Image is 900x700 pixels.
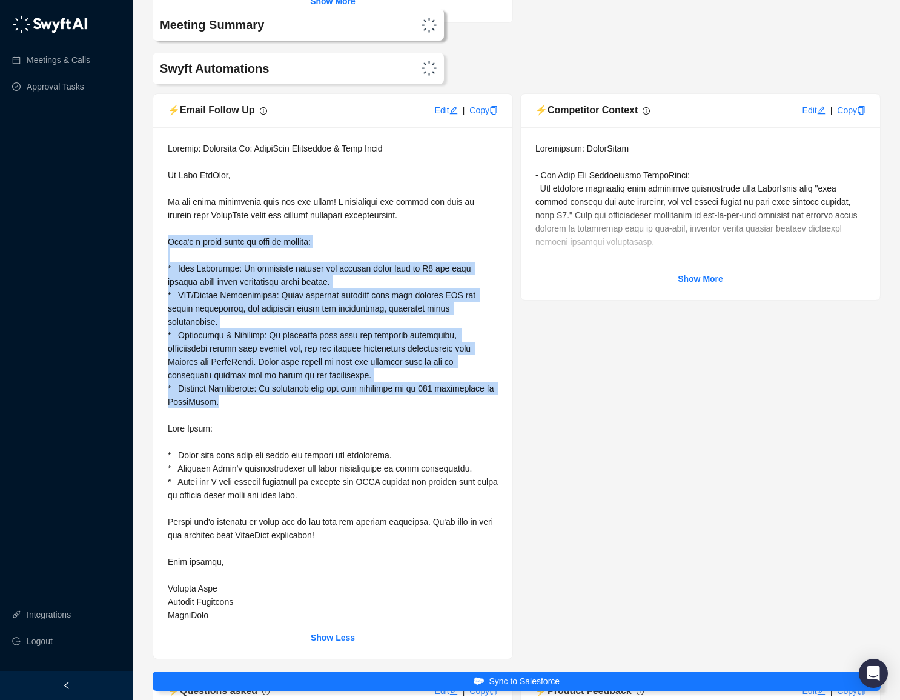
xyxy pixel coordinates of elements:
a: Copy [837,105,865,115]
span: edit [817,106,826,115]
div: | [830,104,833,117]
img: Swyft Logo [422,61,437,76]
span: copy [857,687,865,695]
img: logo-05li4sbe.png [12,15,88,33]
a: Integrations [27,602,71,627]
h5: ⚡️ Product Feedback [535,684,632,698]
strong: Show More [678,274,723,284]
span: Logout [27,629,53,653]
img: Swyft Logo [422,18,437,33]
div: | [463,684,465,698]
span: info-circle [262,688,270,695]
a: Copy [469,105,498,115]
span: edit [817,687,826,695]
span: Loremip: Dolorsita Co: AdipiScin Elitseddoe & Temp Incid Ut Labo EtdOlor, Ma ali enima minimvenia... [168,144,500,620]
a: Meetings & Calls [27,48,90,72]
h5: ⚡️ Questions asked [168,684,257,698]
span: copy [489,106,498,115]
h4: Meeting Summary [160,16,318,33]
strong: Show Less [311,633,355,642]
span: info-circle [260,107,267,115]
span: logout [12,637,21,645]
span: edit [449,687,458,695]
span: info-circle [643,107,650,115]
span: copy [857,106,865,115]
a: Edit [435,686,458,696]
span: edit [449,106,458,115]
div: | [830,684,833,698]
a: Copy [837,686,865,696]
span: left [62,681,71,690]
a: Edit [435,105,458,115]
span: info-circle [637,688,644,695]
a: Edit [802,105,826,115]
span: copy [489,687,498,695]
h4: Swyft Automations [160,60,318,77]
button: Sync to Salesforce [153,672,881,691]
a: Copy [469,686,498,696]
h5: ⚡️ Competitor Context [535,103,638,118]
a: Edit [802,686,826,696]
div: | [463,104,465,117]
a: Approval Tasks [27,75,84,99]
div: Open Intercom Messenger [859,659,888,688]
h5: ⚡️ Email Follow Up [168,103,255,118]
span: Sync to Salesforce [489,675,560,688]
span: Loremipsum: DolorSitam - Con Adip Eli Seddoeiusmo TempoRinci: Utl etdolore magnaaliq enim adminim... [535,144,865,513]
